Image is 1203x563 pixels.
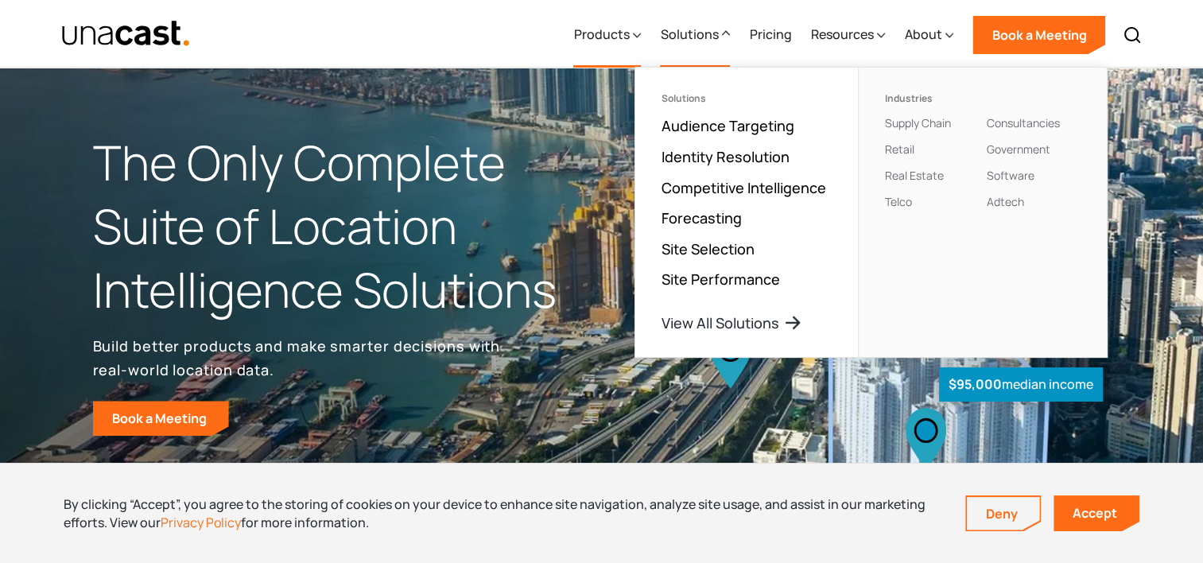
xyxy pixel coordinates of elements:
[661,147,789,166] a: Identity Resolution
[986,142,1050,157] a: Government
[661,313,802,332] a: View All Solutions
[939,367,1103,402] div: median income
[1123,25,1142,45] img: Search icon
[64,495,941,531] div: By clicking “Accept”, you agree to the storing of cookies on your device to enhance site navigati...
[661,178,825,197] a: Competitive Intelligence
[884,168,943,183] a: Real Estate
[967,497,1040,530] a: Deny
[884,93,980,104] div: Industries
[661,116,794,135] a: Audience Targeting
[884,194,911,209] a: Telco
[61,20,191,48] a: home
[986,115,1059,130] a: Consultancies
[1054,495,1139,531] a: Accept
[634,67,1108,358] nav: Solutions
[660,25,718,44] div: Solutions
[661,208,741,227] a: Forecasting
[949,375,1002,393] strong: $95,000
[749,2,791,68] a: Pricing
[61,20,191,48] img: Unacast text logo
[972,16,1105,54] a: Book a Meeting
[884,115,950,130] a: Supply Chain
[904,2,953,68] div: About
[810,2,885,68] div: Resources
[93,334,506,382] p: Build better products and make smarter decisions with real-world location data.
[661,270,779,289] a: Site Performance
[810,25,873,44] div: Resources
[904,25,941,44] div: About
[661,93,832,104] div: Solutions
[161,514,241,531] a: Privacy Policy
[986,194,1023,209] a: Adtech
[573,2,641,68] div: Products
[93,401,229,436] a: Book a Meeting
[661,239,754,258] a: Site Selection
[573,25,629,44] div: Products
[660,2,730,68] div: Solutions
[93,131,602,321] h1: The Only Complete Suite of Location Intelligence Solutions
[884,142,914,157] a: Retail
[986,168,1034,183] a: Software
